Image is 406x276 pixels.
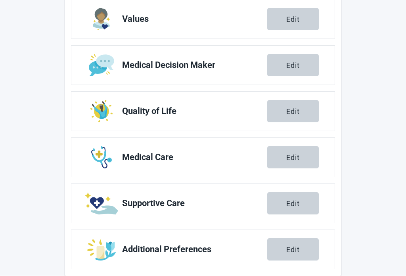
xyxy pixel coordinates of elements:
span: Quality of Life [122,107,267,116]
span: Supportive Care [122,199,267,208]
a: Edit Additional Preferences section [71,230,335,269]
a: Edit Quality of Life section [71,92,335,131]
span: Medical Care [122,153,267,162]
div: Edit [286,246,300,254]
div: Edit [286,108,300,116]
span: Medical Decision Maker [122,61,267,70]
div: Edit [286,154,300,162]
div: Edit [286,62,300,69]
span: Additional Preferences [122,245,267,255]
button: Edit [267,54,319,77]
button: Edit [267,100,319,123]
button: Edit [267,239,319,261]
span: Values [122,15,267,24]
button: Edit [267,147,319,169]
div: Edit [286,200,300,208]
a: Edit Medical Decision Maker section [71,46,335,85]
button: Edit [267,8,319,31]
div: Edit [286,15,300,23]
a: Edit Supportive Care section [71,184,335,223]
button: Edit [267,193,319,215]
a: Edit Medical Care section [71,138,335,177]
